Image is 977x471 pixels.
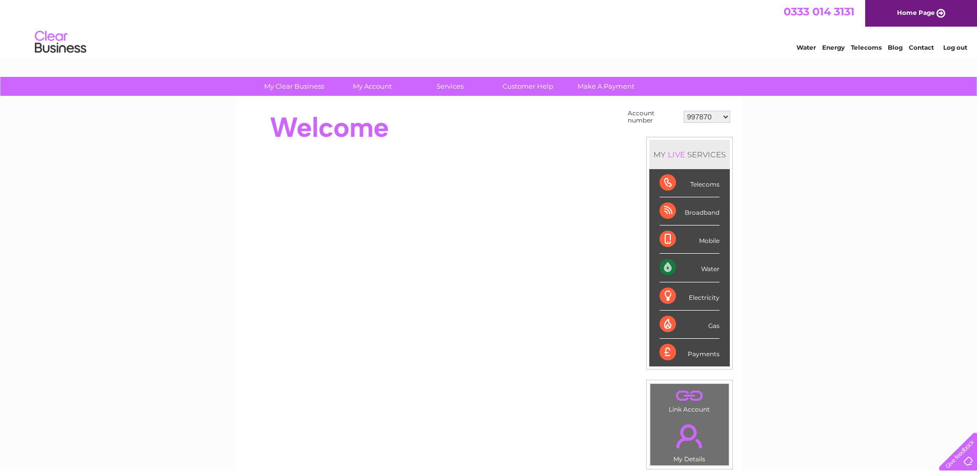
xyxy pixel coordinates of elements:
[784,5,854,18] a: 0333 014 3131
[650,383,729,416] td: Link Account
[252,77,336,96] a: My Clear Business
[408,77,492,96] a: Services
[247,6,731,50] div: Clear Business is a trading name of Verastar Limited (registered in [GEOGRAPHIC_DATA] No. 3667643...
[851,44,882,51] a: Telecoms
[649,140,730,169] div: MY SERVICES
[888,44,903,51] a: Blog
[650,416,729,466] td: My Details
[943,44,967,51] a: Log out
[625,107,681,127] td: Account number
[660,197,720,226] div: Broadband
[486,77,570,96] a: Customer Help
[653,386,726,404] a: .
[660,226,720,254] div: Mobile
[653,418,726,454] a: .
[660,169,720,197] div: Telecoms
[660,282,720,311] div: Electricity
[660,311,720,339] div: Gas
[564,77,648,96] a: Make A Payment
[330,77,414,96] a: My Account
[796,44,816,51] a: Water
[660,339,720,366] div: Payments
[660,254,720,282] div: Water
[666,150,687,159] div: LIVE
[34,27,87,58] img: logo.png
[909,44,934,51] a: Contact
[822,44,845,51] a: Energy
